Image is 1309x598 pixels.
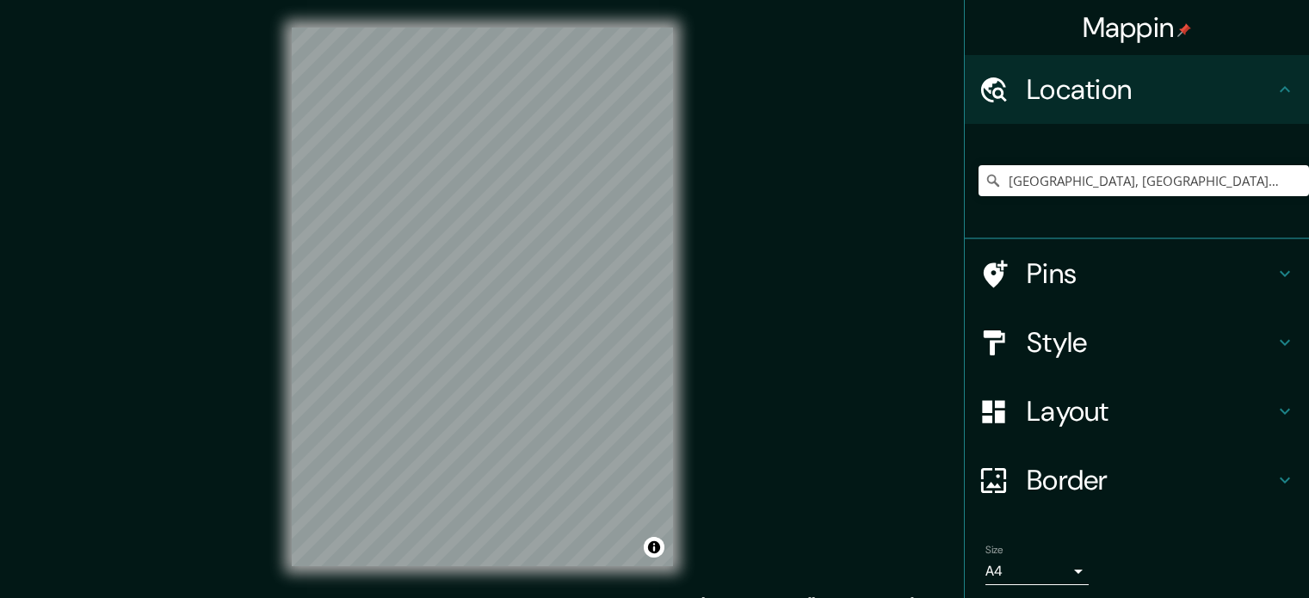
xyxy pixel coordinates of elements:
img: pin-icon.png [1177,23,1191,37]
h4: Style [1027,325,1275,360]
div: Location [965,55,1309,124]
div: Border [965,446,1309,515]
button: Toggle attribution [644,537,664,558]
h4: Layout [1027,394,1275,428]
h4: Border [1027,463,1275,497]
h4: Location [1027,72,1275,107]
iframe: Help widget launcher [1156,531,1290,579]
div: Layout [965,377,1309,446]
canvas: Map [292,28,673,566]
label: Size [985,543,1003,558]
input: Pick your city or area [979,165,1309,196]
div: A4 [985,558,1089,585]
h4: Mappin [1083,10,1192,45]
div: Style [965,308,1309,377]
div: Pins [965,239,1309,308]
h4: Pins [1027,256,1275,291]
